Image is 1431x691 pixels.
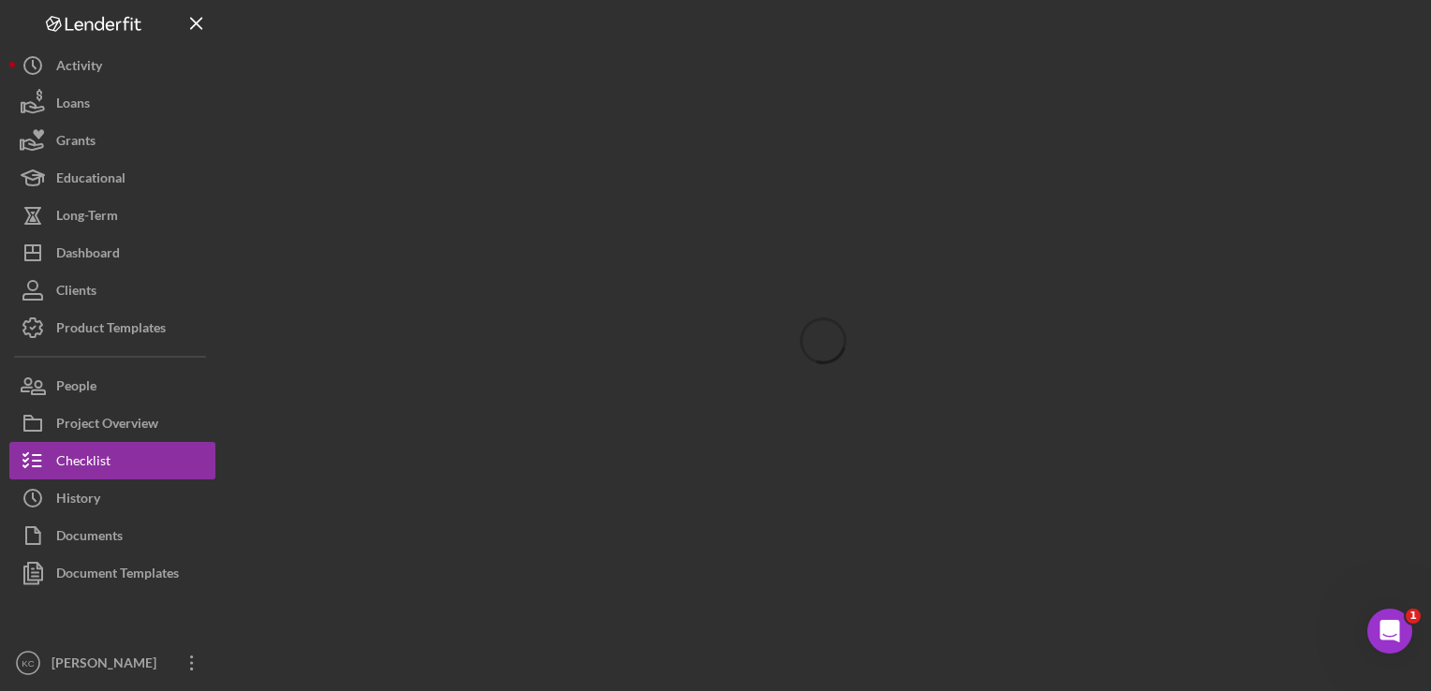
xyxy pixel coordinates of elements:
div: People [56,367,96,409]
button: Activity [9,47,215,84]
div: Document Templates [56,554,179,596]
button: KC[PERSON_NAME] [9,644,215,682]
span: 1 [1406,609,1421,624]
button: People [9,367,215,404]
button: Documents [9,517,215,554]
div: Checklist [56,442,111,484]
div: Activity [56,47,102,89]
button: Long-Term [9,197,215,234]
div: Dashboard [56,234,120,276]
div: [PERSON_NAME] [47,644,169,686]
div: Product Templates [56,309,166,351]
text: KC [22,658,34,669]
div: Clients [56,272,96,314]
button: Project Overview [9,404,215,442]
button: History [9,479,215,517]
div: Documents [56,517,123,559]
div: Grants [56,122,96,164]
div: Educational [56,159,125,201]
button: Grants [9,122,215,159]
button: Checklist [9,442,215,479]
iframe: Intercom live chat [1367,609,1412,654]
button: Dashboard [9,234,215,272]
div: Long-Term [56,197,118,239]
div: History [56,479,100,522]
div: Project Overview [56,404,158,447]
button: Educational [9,159,215,197]
button: Loans [9,84,215,122]
button: Document Templates [9,554,215,592]
button: Clients [9,272,215,309]
button: Product Templates [9,309,215,346]
div: Loans [56,84,90,126]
